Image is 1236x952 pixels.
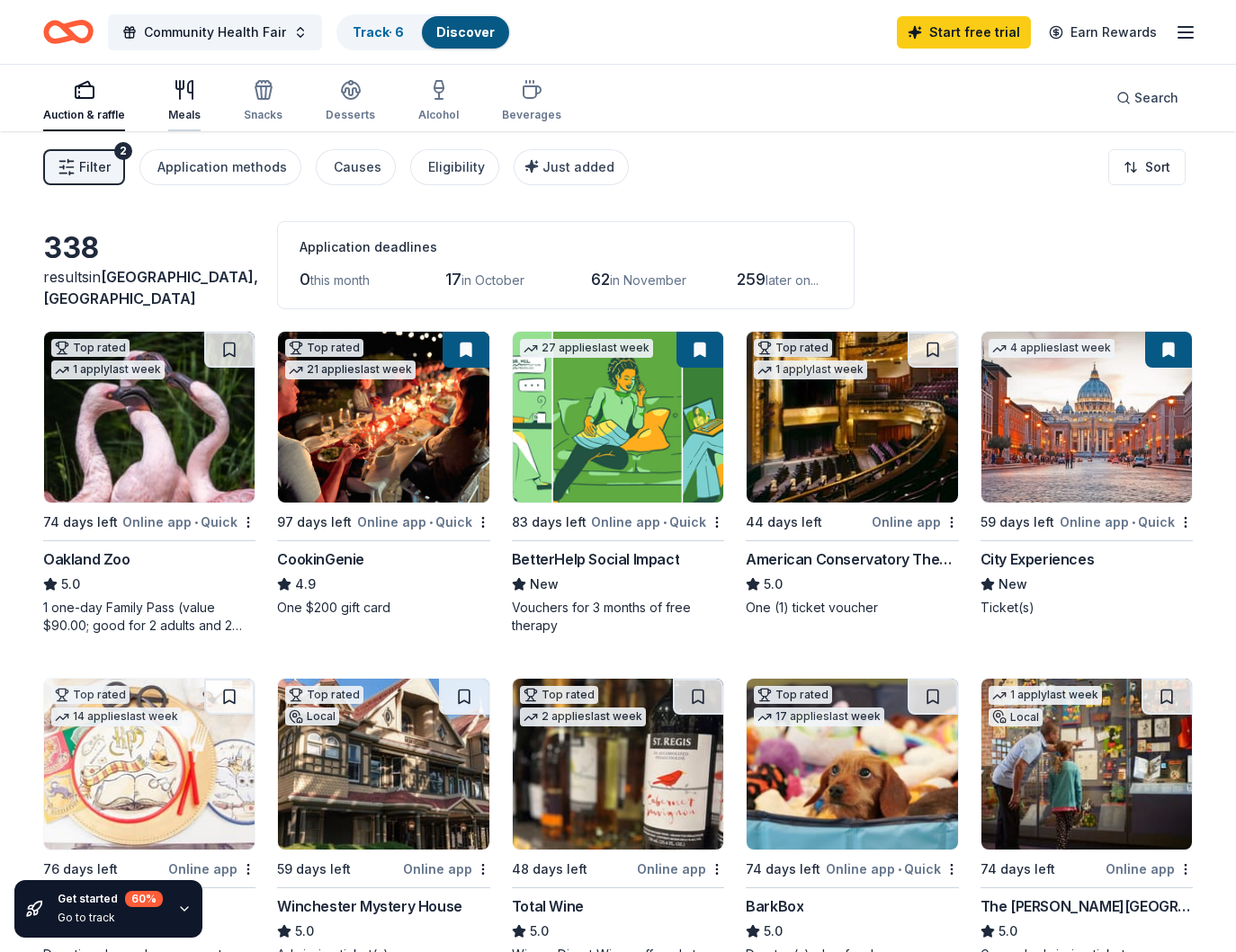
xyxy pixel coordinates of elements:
div: Go to track [58,911,163,925]
button: Community Health Fair [108,14,322,50]
span: 62 [591,270,610,289]
a: Home [43,11,94,53]
span: • [663,515,667,529]
div: Online app Quick [826,858,959,880]
button: Application methods [139,149,301,185]
div: Online app Quick [357,511,490,533]
img: Image for BetterHelp Social Impact [513,332,723,503]
div: Online app [1106,858,1193,880]
div: Online app [168,858,255,880]
div: 1 apply last week [51,360,165,379]
span: • [429,515,433,529]
div: 83 days left [512,512,587,533]
div: 48 days left [512,859,587,880]
button: Desserts [326,72,375,131]
span: Community Health Fair [144,22,286,43]
button: Just added [514,149,629,185]
div: Top rated [51,339,130,357]
div: 44 days left [746,512,822,533]
div: Oakland Zoo [43,548,130,570]
div: Top rated [51,686,130,704]
a: Earn Rewards [1038,16,1168,49]
span: 5.0 [764,921,783,942]
button: Auction & raffle [43,72,125,131]
div: Top rated [520,686,598,704]
span: 5.0 [61,574,80,595]
div: 338 [43,230,255,266]
div: 76 days left [43,859,118,880]
div: The [PERSON_NAME][GEOGRAPHIC_DATA] [981,895,1193,917]
span: Sort [1145,156,1170,178]
div: American Conservatory Theater [746,548,958,570]
span: 259 [737,270,766,289]
div: 14 applies last week [51,707,182,726]
div: Winchester Mystery House [277,895,461,917]
span: 4.9 [295,574,316,595]
span: [GEOGRAPHIC_DATA], [GEOGRAPHIC_DATA] [43,268,258,307]
a: Image for BetterHelp Social Impact27 applieslast week83 days leftOnline app•QuickBetterHelp Socia... [512,331,724,635]
div: Desserts [326,108,375,122]
div: 74 days left [981,859,1055,880]
div: Online app [403,858,490,880]
button: Meals [168,72,201,131]
img: Image for Total Wine [513,679,723,850]
div: Online app Quick [591,511,724,533]
div: Local [989,708,1043,726]
span: New [999,574,1027,595]
div: BarkBox [746,895,803,917]
div: Online app Quick [122,511,255,533]
div: Application methods [157,156,287,178]
img: Image for BarkBox [747,679,957,850]
a: Image for City Experiences4 applieslast week59 days leftOnline app•QuickCity ExperiencesNewTicket(s) [981,331,1193,617]
div: 60 % [125,891,163,907]
button: Search [1102,80,1193,116]
button: Snacks [244,72,282,131]
button: Eligibility [410,149,499,185]
span: 5.0 [999,921,1017,942]
div: Meals [168,108,201,122]
img: Image for American Conservatory Theater [747,332,957,503]
div: 1 apply last week [989,686,1102,705]
span: • [194,515,198,529]
div: 59 days left [277,859,351,880]
span: later on... [766,272,819,288]
div: 1 apply last week [754,360,867,379]
span: 5.0 [764,574,783,595]
img: Image for Winchester Mystery House [278,679,488,850]
a: Image for American Conservatory TheaterTop rated1 applylast week44 days leftOnline appAmerican Co... [746,331,958,617]
div: Top rated [754,686,832,704]
div: 2 applies last week [520,707,646,726]
div: BetterHelp Social Impact [512,548,679,570]
div: 4 applies last week [989,339,1115,358]
div: Online app Quick [1060,511,1193,533]
div: 59 days left [981,512,1054,533]
div: 74 days left [746,859,820,880]
img: Image for Oriental Trading [44,679,255,850]
div: 2 [114,142,132,160]
div: Online app [872,511,959,533]
span: 17 [445,270,461,289]
img: Image for CookinGenie [278,332,488,503]
a: Track· 6 [353,24,404,40]
a: Discover [436,24,495,40]
div: Ticket(s) [981,599,1193,617]
span: 5.0 [530,921,549,942]
img: Image for Oakland Zoo [44,332,255,503]
span: 0 [300,270,310,289]
span: • [898,862,901,876]
button: Filter2 [43,149,125,185]
span: • [1132,515,1135,529]
div: 74 days left [43,512,118,533]
div: Local [285,707,339,725]
span: in November [610,272,686,288]
div: 97 days left [277,512,352,533]
div: Causes [334,156,381,178]
div: One $200 gift card [277,599,489,617]
span: Just added [542,159,614,174]
button: Beverages [502,72,561,131]
a: Start free trial [897,16,1031,49]
a: Image for CookinGenieTop rated21 applieslast week97 days leftOnline app•QuickCookinGenie4.9One $2... [277,331,489,617]
span: New [530,574,559,595]
div: Online app [637,858,724,880]
div: Top rated [754,339,832,357]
